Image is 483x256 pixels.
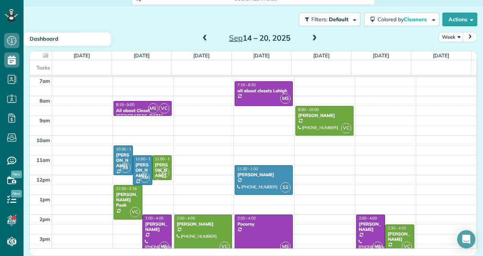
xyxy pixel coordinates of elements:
[299,13,360,26] button: Filters: Default
[341,123,351,133] span: VC
[140,172,150,183] span: AM
[36,157,50,163] span: 11am
[237,82,256,87] span: 7:15 - 8:30
[36,137,50,143] span: 10am
[39,196,50,202] span: 1pm
[30,35,58,42] span: Dashboard
[298,107,319,112] span: 8:30 - 10:00
[457,230,475,248] div: Open Intercom Messenger
[116,192,140,208] div: [PERSON_NAME] Peak
[463,32,477,42] button: next
[39,216,50,222] span: 2pm
[219,242,230,252] span: VC
[39,98,50,104] span: 8am
[148,103,158,114] span: MS
[359,216,377,221] span: 2:00 - 4:00
[159,103,169,114] span: VC
[11,171,22,178] span: New
[280,182,290,193] span: SS
[387,231,412,242] div: [PERSON_NAME]
[237,216,256,221] span: 2:00 - 4:00
[373,242,383,252] span: MS
[212,34,307,42] h2: 14 – 20, 2025
[313,52,330,58] a: [DATE]
[193,52,210,58] a: [DATE]
[116,186,137,191] span: 12:30 - 2:15
[36,65,50,71] span: Tasks
[229,33,243,43] span: Sep
[116,102,134,107] span: 8:15 - 9:00
[237,172,290,177] div: [PERSON_NAME]
[130,207,140,217] span: VC
[11,190,22,198] span: New
[135,162,150,179] div: [PERSON_NAME]
[136,156,158,161] span: 11:00 - 12:30
[155,162,169,179] div: [PERSON_NAME]
[159,242,169,252] span: MS
[237,88,290,93] div: all about closets Lehigh
[116,152,131,169] div: [PERSON_NAME]
[36,177,50,183] span: 12pm
[388,226,406,231] span: 2:30 - 4:00
[177,221,230,227] div: [PERSON_NAME]
[237,221,290,227] div: Pocorny
[39,236,50,242] span: 3pm
[295,13,360,26] a: Filters: Default
[404,16,428,23] span: Cleaners
[74,52,90,58] a: [DATE]
[145,221,169,232] div: [PERSON_NAME]
[177,216,195,221] span: 2:00 - 4:00
[280,93,290,104] span: MS
[298,113,351,118] div: [PERSON_NAME]
[373,52,389,58] a: [DATE]
[39,117,50,123] span: 9am
[442,13,477,26] button: Actions
[402,242,412,252] span: VC
[116,147,139,152] span: 10:30 - 12:00
[116,108,169,119] div: All about Closet [GEOGRAPHIC_DATA]
[253,52,270,58] a: [DATE]
[439,32,464,42] button: Week
[237,166,258,171] span: 11:30 - 1:00
[155,156,178,161] span: 11:00 - 12:15
[159,168,169,178] span: VC
[364,13,439,26] button: Colored byCleaners
[311,16,327,23] span: Filters:
[29,32,44,42] button: prev
[358,221,383,232] div: [PERSON_NAME]
[39,78,50,84] span: 7am
[120,163,131,173] span: SS
[377,16,429,23] span: Colored by
[280,242,290,252] span: MS
[134,52,150,58] a: [DATE]
[329,16,349,23] span: Default
[43,32,64,42] button: today
[145,216,163,221] span: 2:00 - 4:00
[433,52,449,58] a: [DATE]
